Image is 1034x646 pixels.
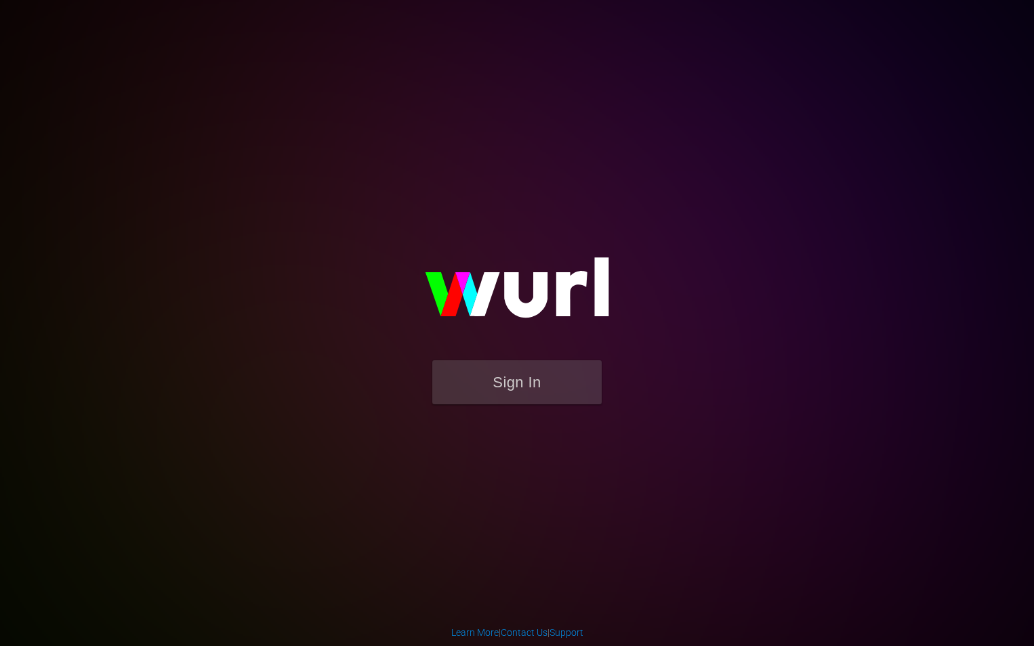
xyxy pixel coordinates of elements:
[381,228,653,360] img: wurl-logo-on-black-223613ac3d8ba8fe6dc639794a292ebdb59501304c7dfd60c99c58986ef67473.svg
[451,626,583,639] div: | |
[451,627,499,638] a: Learn More
[432,360,602,404] button: Sign In
[550,627,583,638] a: Support
[501,627,547,638] a: Contact Us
